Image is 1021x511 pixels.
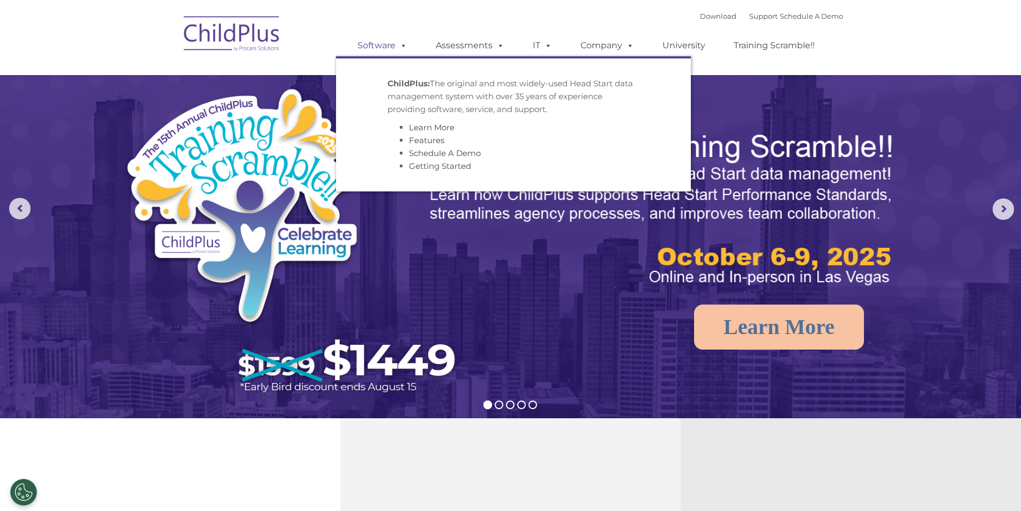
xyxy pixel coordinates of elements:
a: Company [570,35,645,56]
span: Last name [149,71,182,79]
span: Phone number [149,115,195,123]
iframe: Chat Widget [967,460,1021,511]
strong: ChildPlus: [387,78,430,88]
a: Schedule A Demo [780,12,843,20]
a: Software [347,35,418,56]
a: Support [749,12,778,20]
p: The original and most widely-used Head Start data management system with over 35 years of experie... [387,77,639,116]
a: Features [409,135,444,145]
a: Getting Started [409,161,471,171]
a: Learn More [409,122,454,132]
img: ChildPlus by Procare Solutions [178,9,286,62]
a: Download [700,12,736,20]
a: Learn More [694,305,864,350]
a: Schedule A Demo [409,148,481,158]
a: University [652,35,716,56]
button: Cookies Settings [10,479,37,506]
font: | [700,12,843,20]
a: IT [522,35,563,56]
a: Training Scramble!! [723,35,825,56]
a: Assessments [425,35,515,56]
